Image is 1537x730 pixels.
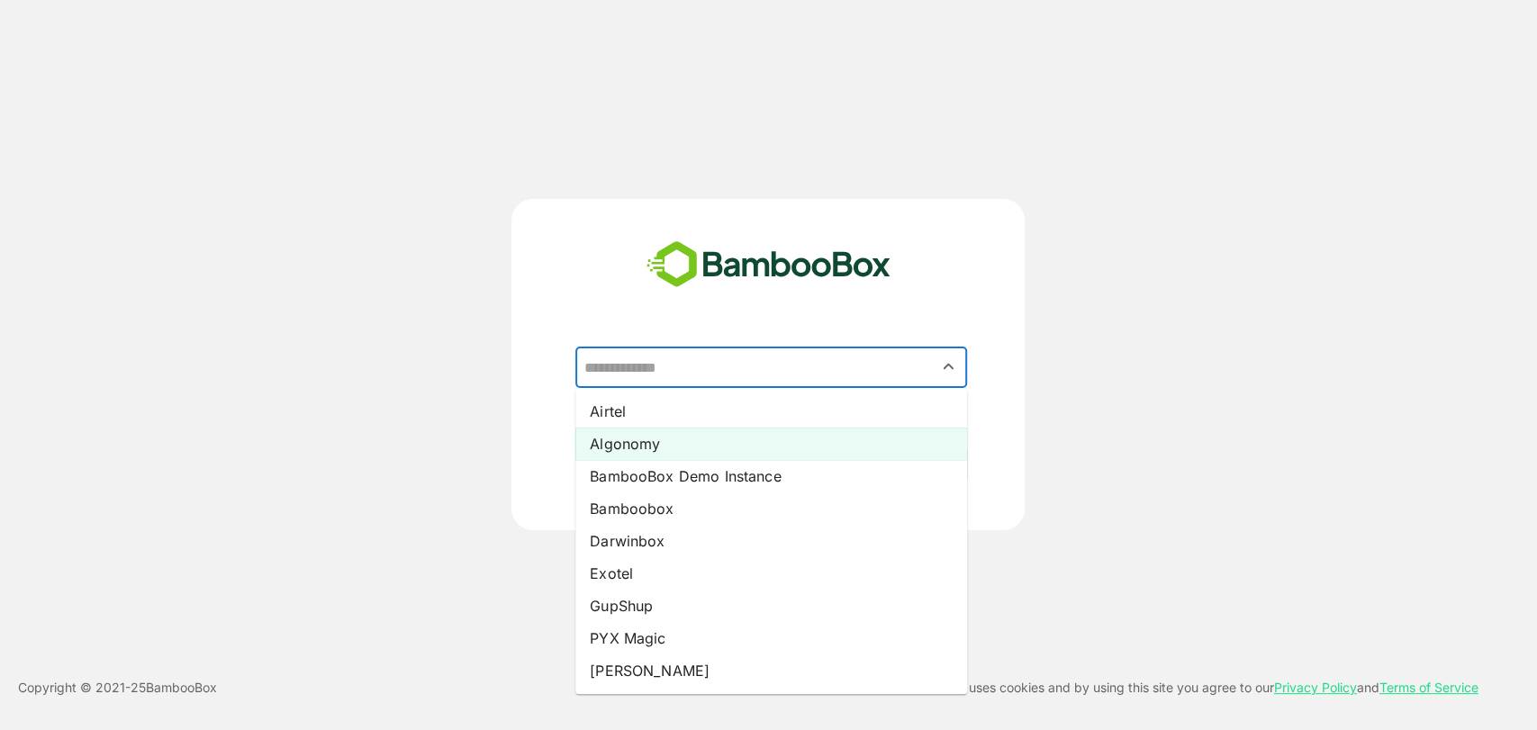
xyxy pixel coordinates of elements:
[917,677,1478,698] p: This site uses cookies and by using this site you agree to our and
[575,492,967,525] li: Bamboobox
[1274,680,1357,695] a: Privacy Policy
[575,460,967,492] li: BambooBox Demo Instance
[575,590,967,622] li: GupShup
[575,525,967,557] li: Darwinbox
[1379,680,1478,695] a: Terms of Service
[575,428,967,460] li: Algonomy
[936,355,961,379] button: Close
[575,395,967,428] li: Airtel
[575,654,967,687] li: [PERSON_NAME]
[18,677,217,698] p: Copyright © 2021- 25 BambooBox
[575,557,967,590] li: Exotel
[575,687,967,719] li: SPECTRA VISION
[637,235,900,294] img: bamboobox
[575,622,967,654] li: PYX Magic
